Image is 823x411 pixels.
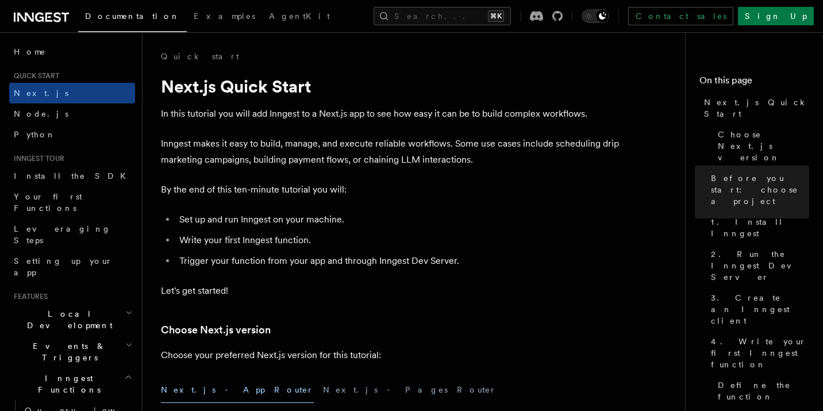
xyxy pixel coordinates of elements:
[262,3,337,31] a: AgentKit
[9,154,64,163] span: Inngest tour
[14,224,111,245] span: Leveraging Steps
[711,336,809,370] span: 4. Write your first Inngest function
[9,304,135,336] button: Local Development
[161,182,621,198] p: By the end of this ten-minute tutorial you will:
[14,46,46,57] span: Home
[176,253,621,269] li: Trigger your function from your app and through Inngest Dev Server.
[161,377,314,403] button: Next.js - App Router
[161,283,621,299] p: Let's get started!
[718,379,809,402] span: Define the function
[9,103,135,124] a: Node.js
[488,10,504,22] kbd: ⌘K
[161,51,239,62] a: Quick start
[711,172,809,207] span: Before you start: choose a project
[706,287,809,331] a: 3. Create an Inngest client
[706,168,809,212] a: Before you start: choose a project
[161,322,271,338] a: Choose Next.js version
[711,248,809,283] span: 2. Run the Inngest Dev Server
[161,76,621,97] h1: Next.js Quick Start
[9,186,135,218] a: Your first Functions
[738,7,814,25] a: Sign Up
[269,11,330,21] span: AgentKit
[9,340,125,363] span: Events & Triggers
[187,3,262,31] a: Examples
[711,292,809,327] span: 3. Create an Inngest client
[706,212,809,244] a: 1. Install Inngest
[9,41,135,62] a: Home
[323,377,497,403] button: Next.js - Pages Router
[711,216,809,239] span: 1. Install Inngest
[9,368,135,400] button: Inngest Functions
[14,192,82,213] span: Your first Functions
[713,375,809,407] a: Define the function
[9,124,135,145] a: Python
[628,7,733,25] a: Contact sales
[9,372,124,395] span: Inngest Functions
[14,130,56,139] span: Python
[699,92,809,124] a: Next.js Quick Start
[14,89,68,98] span: Next.js
[9,336,135,368] button: Events & Triggers
[9,251,135,283] a: Setting up your app
[9,83,135,103] a: Next.js
[706,331,809,375] a: 4. Write your first Inngest function
[161,106,621,122] p: In this tutorial you will add Inngest to a Next.js app to see how easy it can be to build complex...
[78,3,187,32] a: Documentation
[699,74,809,92] h4: On this page
[706,244,809,287] a: 2. Run the Inngest Dev Server
[9,218,135,251] a: Leveraging Steps
[374,7,511,25] button: Search...⌘K
[194,11,255,21] span: Examples
[14,109,68,118] span: Node.js
[9,292,48,301] span: Features
[85,11,180,21] span: Documentation
[176,232,621,248] li: Write your first Inngest function.
[176,212,621,228] li: Set up and run Inngest on your machine.
[9,166,135,186] a: Install the SDK
[9,71,59,80] span: Quick start
[161,136,621,168] p: Inngest makes it easy to build, manage, and execute reliable workflows. Some use cases include sc...
[9,308,125,331] span: Local Development
[14,256,113,277] span: Setting up your app
[161,347,621,363] p: Choose your preferred Next.js version for this tutorial:
[14,171,133,180] span: Install the SDK
[582,9,609,23] button: Toggle dark mode
[704,97,809,120] span: Next.js Quick Start
[718,129,809,163] span: Choose Next.js version
[713,124,809,168] a: Choose Next.js version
